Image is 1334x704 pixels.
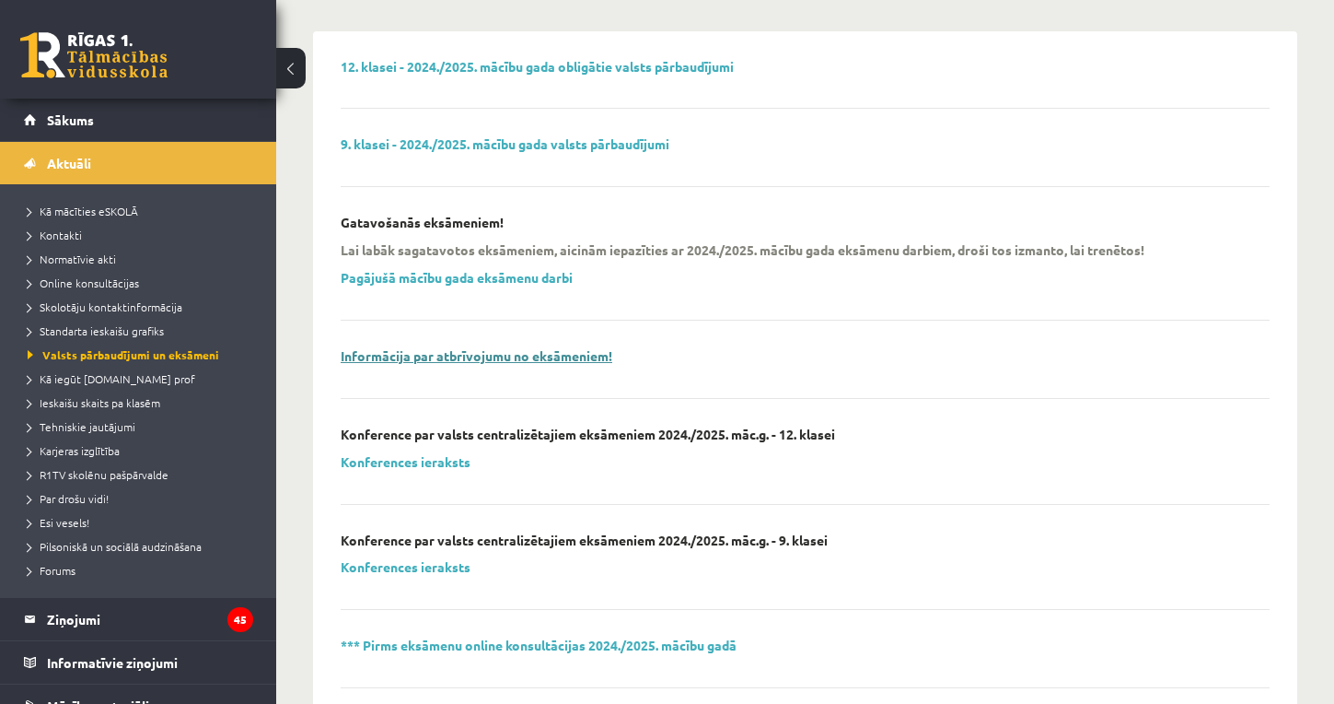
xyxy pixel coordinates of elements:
[47,598,253,640] legend: Ziņojumi
[341,215,504,230] p: Gatavošanās eksāmeniem!
[28,563,75,578] span: Forums
[24,142,253,184] a: Aktuāli
[28,251,258,267] a: Normatīvie akti
[24,99,253,141] a: Sākums
[28,538,258,555] a: Pilsoniskā un sociālā audzināšana
[28,323,164,338] span: Standarta ieskaišu grafiks
[28,347,219,362] span: Valsts pārbaudījumi un eksāmeni
[341,427,835,442] p: Konference par valsts centralizētajiem eksāmeniem 2024./2025. māc.g. - 12. klasei
[28,204,138,218] span: Kā mācīties eSKOLĀ
[47,641,253,684] legend: Informatīvie ziņojumi
[28,514,258,531] a: Esi vesels!
[28,491,109,506] span: Par drošu vidi!
[341,241,1144,258] p: Lai labāk sagatavotos eksāmeniem, aicinām iepazīties ar 2024./2025. mācību gada eksāmenu darbiem,...
[47,155,91,171] span: Aktuāli
[341,269,573,286] a: Pagājušā mācību gada eksāmenu darbi
[28,515,89,530] span: Esi vesels!
[28,419,135,434] span: Tehniskie jautājumi
[28,443,120,458] span: Karjeras izglītība
[28,252,116,266] span: Normatīvie akti
[28,275,258,291] a: Online konsultācijas
[28,539,202,554] span: Pilsoniskā un sociālā audzināšana
[28,442,258,459] a: Karjeras izglītība
[28,490,258,507] a: Par drošu vidi!
[28,562,258,579] a: Forums
[28,228,82,242] span: Kontakti
[24,641,253,684] a: Informatīvie ziņojumi
[341,58,734,75] a: 12. klasei - 2024./2025. mācību gada obligātie valsts pārbaudījumi
[28,299,258,315] a: Skolotāju kontaktinformācija
[341,347,612,364] a: Informācija par atbrīvojumu no eksāmeniem!
[227,607,253,632] i: 45
[28,346,258,363] a: Valsts pārbaudījumi un eksāmeni
[28,395,160,410] span: Ieskaišu skaits pa klasēm
[28,418,258,435] a: Tehniskie jautājumi
[28,203,258,219] a: Kā mācīties eSKOLĀ
[341,533,828,548] p: Konference par valsts centralizētajiem eksāmeniem 2024./2025. māc.g. - 9. klasei
[28,467,168,482] span: R1TV skolēnu pašpārvalde
[20,32,168,78] a: Rīgas 1. Tālmācības vidusskola
[28,276,139,290] span: Online konsultācijas
[341,637,737,653] a: *** Pirms eksāmenu online konsultācijas 2024./2025. mācību gadā
[28,227,258,243] a: Kontakti
[28,323,258,339] a: Standarta ieskaišu grafiks
[47,111,94,128] span: Sākums
[341,135,669,152] a: 9. klasei - 2024./2025. mācību gada valsts pārbaudījumi
[341,453,470,470] a: Konferences ieraksts
[28,394,258,411] a: Ieskaišu skaits pa klasēm
[24,598,253,640] a: Ziņojumi45
[28,371,195,386] span: Kā iegūt [DOMAIN_NAME] prof
[28,370,258,387] a: Kā iegūt [DOMAIN_NAME] prof
[28,466,258,483] a: R1TV skolēnu pašpārvalde
[28,299,182,314] span: Skolotāju kontaktinformācija
[341,558,470,575] a: Konferences ieraksts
